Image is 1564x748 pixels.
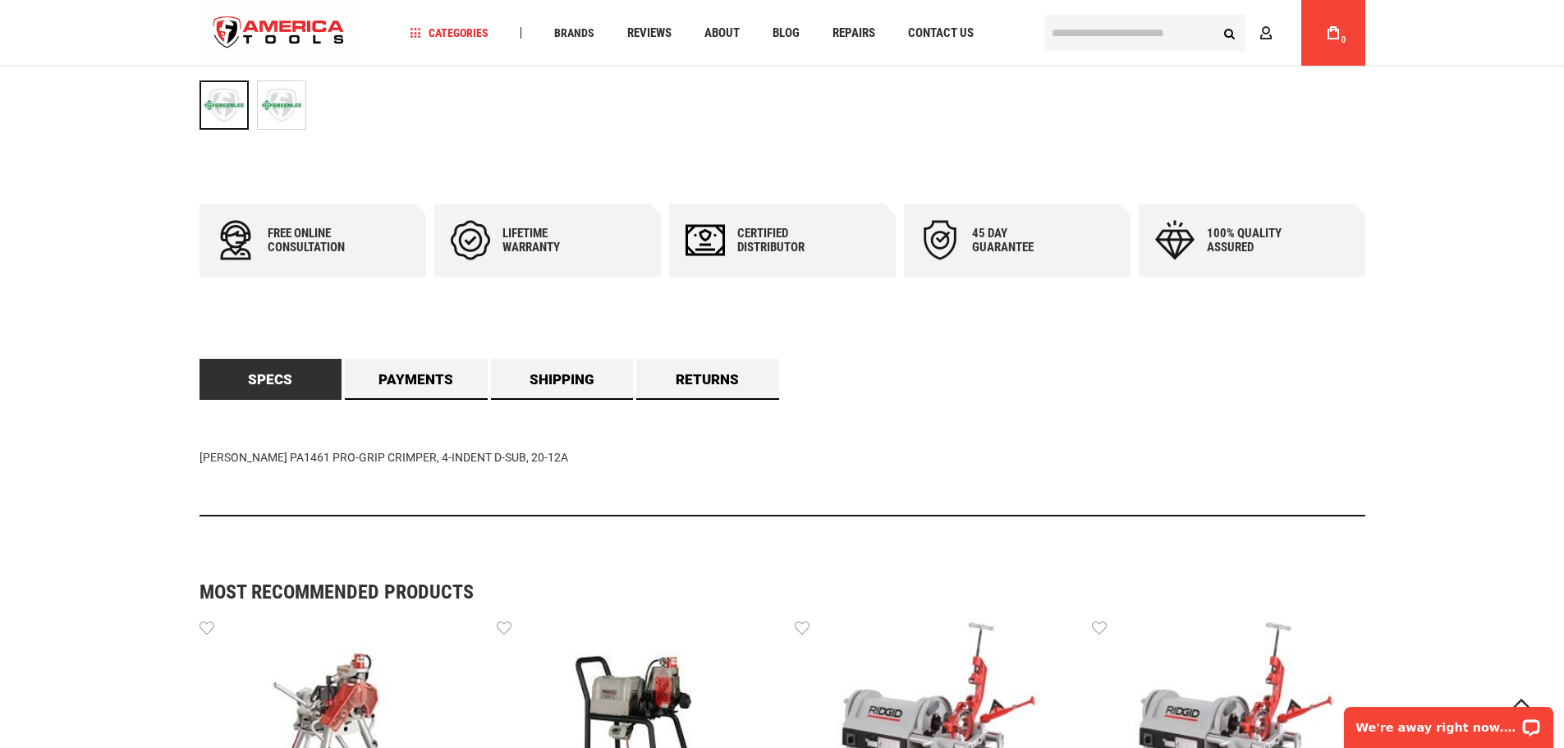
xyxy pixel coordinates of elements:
[765,22,807,44] a: Blog
[200,582,1308,602] strong: Most Recommended Products
[502,227,601,255] div: Lifetime warranty
[773,27,800,39] span: Blog
[825,22,883,44] a: Repairs
[737,227,836,255] div: Certified Distributor
[697,22,747,44] a: About
[200,2,359,64] img: America Tools
[402,22,496,44] a: Categories
[1342,35,1346,44] span: 0
[547,22,602,44] a: Brands
[908,27,974,39] span: Contact Us
[200,359,342,400] a: Specs
[1207,227,1305,255] div: 100% quality assured
[257,72,306,138] div: Greenlee PA1461 PRO-GRIP CRIMPER, 4-INDENT D-SUB, 20-12A
[258,81,305,129] img: Greenlee PA1461 PRO-GRIP CRIMPER, 4-INDENT D-SUB, 20-12A
[901,22,981,44] a: Contact Us
[972,227,1071,255] div: 45 day Guarantee
[620,22,679,44] a: Reviews
[1214,17,1245,48] button: Search
[268,227,366,255] div: Free online consultation
[554,27,594,39] span: Brands
[200,2,359,64] a: store logo
[410,27,488,39] span: Categories
[832,27,875,39] span: Repairs
[627,27,672,39] span: Reviews
[345,359,488,400] a: Payments
[200,72,257,138] div: Greenlee PA1461 PRO-GRIP CRIMPER, 4-INDENT D-SUB, 20-12A
[1333,696,1564,748] iframe: LiveChat chat widget
[704,27,740,39] span: About
[200,400,1365,516] div: [PERSON_NAME] PA1461 PRO-GRIP CRIMPER, 4-INDENT D-SUB, 20-12A
[636,359,779,400] a: Returns
[491,359,634,400] a: Shipping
